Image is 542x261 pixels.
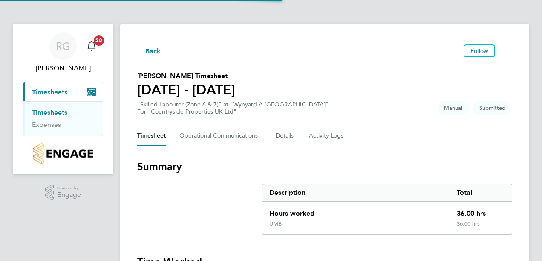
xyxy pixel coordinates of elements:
[23,101,103,136] div: Timesheets
[45,185,81,201] a: Powered byEngage
[13,24,113,174] nav: Main navigation
[137,45,161,56] button: Back
[276,126,295,146] button: Details
[450,184,512,201] div: Total
[473,101,512,115] span: This timesheet is Submitted.
[137,81,235,98] h1: [DATE] - [DATE]
[437,101,469,115] span: This timesheet was manually created.
[262,202,450,220] div: Hours worked
[32,88,67,96] span: Timesheets
[137,71,235,81] h2: [PERSON_NAME] Timesheet
[57,185,81,192] span: Powered by
[137,126,166,146] button: Timesheet
[23,143,103,164] a: Go to home page
[33,143,93,164] img: countryside-properties-logo-retina.png
[450,220,512,234] div: 36.00 hrs
[137,160,512,173] h3: Summary
[32,120,61,129] a: Expenses
[470,47,488,55] span: Follow
[499,49,512,53] button: Timesheets Menu
[23,32,103,73] a: RG[PERSON_NAME]
[269,220,282,227] div: UMB
[179,126,262,146] button: Operational Communications
[23,63,103,73] span: Raymond Gray
[56,41,70,52] span: RG
[262,184,512,235] div: Summary
[137,101,329,115] div: "Skilled Labourer (Zone 6 & 7)" at "Wynyard A [GEOGRAPHIC_DATA]"
[23,82,103,101] button: Timesheets
[137,108,329,115] div: For "Countryside Properties UK Ltd"
[464,44,495,57] button: Follow
[145,46,161,56] span: Back
[309,126,345,146] button: Activity Logs
[57,191,81,199] span: Engage
[94,35,104,46] span: 20
[83,32,100,60] a: 20
[450,202,512,220] div: 36.00 hrs
[262,184,450,201] div: Description
[32,109,67,117] a: Timesheets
